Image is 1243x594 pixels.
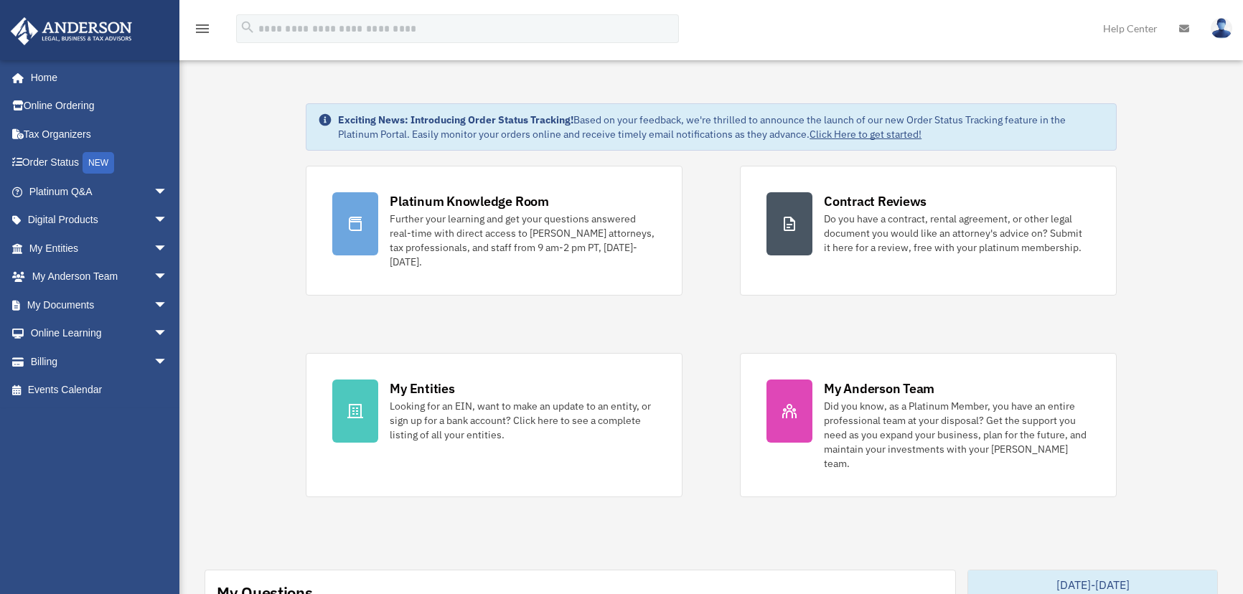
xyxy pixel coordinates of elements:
div: Platinum Knowledge Room [390,192,549,210]
strong: Exciting News: Introducing Order Status Tracking! [338,113,573,126]
span: arrow_drop_down [154,177,182,207]
div: Do you have a contract, rental agreement, or other legal document you would like an attorney's ad... [824,212,1090,255]
div: My Entities [390,379,454,397]
span: arrow_drop_down [154,234,182,263]
a: Digital Productsarrow_drop_down [10,206,189,235]
span: arrow_drop_down [154,319,182,349]
i: menu [194,20,211,37]
div: Further your learning and get your questions answered real-time with direct access to [PERSON_NAM... [390,212,656,269]
div: Based on your feedback, we're thrilled to announce the launch of our new Order Status Tracking fe... [338,113,1104,141]
div: Looking for an EIN, want to make an update to an entity, or sign up for a bank account? Click her... [390,399,656,442]
div: Contract Reviews [824,192,927,210]
span: arrow_drop_down [154,263,182,292]
img: User Pic [1211,18,1232,39]
a: Home [10,63,182,92]
span: arrow_drop_down [154,291,182,320]
a: Contract Reviews Do you have a contract, rental agreement, or other legal document you would like... [740,166,1117,296]
i: search [240,19,255,35]
a: Tax Organizers [10,120,189,148]
a: Platinum Knowledge Room Further your learning and get your questions answered real-time with dire... [306,166,683,296]
a: Platinum Q&Aarrow_drop_down [10,177,189,206]
a: Online Ordering [10,92,189,121]
a: My Anderson Teamarrow_drop_down [10,263,189,291]
a: Click Here to get started! [810,128,921,141]
img: Anderson Advisors Platinum Portal [6,17,136,45]
a: Billingarrow_drop_down [10,347,189,376]
a: menu [194,25,211,37]
a: My Entities Looking for an EIN, want to make an update to an entity, or sign up for a bank accoun... [306,353,683,497]
div: NEW [83,152,114,174]
a: Events Calendar [10,376,189,405]
a: Online Learningarrow_drop_down [10,319,189,348]
span: arrow_drop_down [154,206,182,235]
div: My Anderson Team [824,379,934,397]
div: Did you know, as a Platinum Member, you have an entire professional team at your disposal? Get th... [824,399,1090,471]
a: My Entitiesarrow_drop_down [10,234,189,263]
span: arrow_drop_down [154,347,182,377]
a: My Anderson Team Did you know, as a Platinum Member, you have an entire professional team at your... [740,353,1117,497]
a: Order StatusNEW [10,148,189,178]
a: My Documentsarrow_drop_down [10,291,189,319]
